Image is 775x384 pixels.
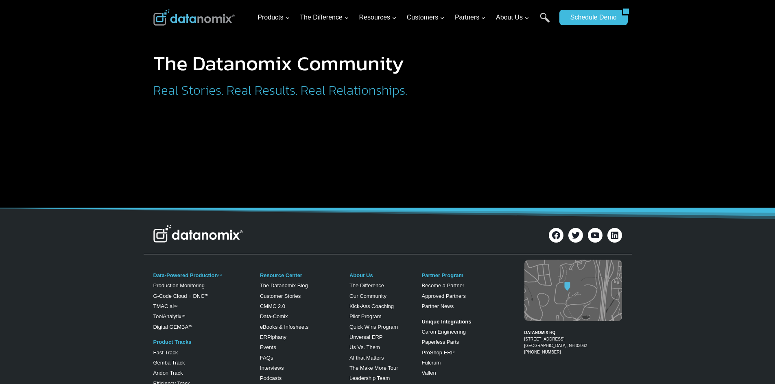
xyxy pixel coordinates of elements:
a: Search [540,13,550,31]
a: Events [260,344,276,350]
sup: TM [174,304,177,307]
a: CMMC 2.0 [260,303,285,309]
span: Customers [407,12,445,23]
a: eBooks & Infosheets [260,324,308,330]
img: Datanomix Logo [153,225,243,243]
a: About Us [349,272,373,278]
a: Us Vs. Them [349,344,380,350]
a: Vallen [421,370,436,376]
a: FAQs [260,355,273,361]
a: Pilot Program [349,313,382,319]
a: Paperless Parts [421,339,459,345]
strong: DATANOMIX HQ [524,330,556,335]
a: Partner Program [421,272,463,278]
a: Andon Track [153,370,183,376]
span: Products [258,12,290,23]
a: G-Code Cloud + DNCTM [153,293,208,299]
a: ProShop ERP [421,349,454,356]
a: Our Community [349,293,386,299]
span: Resources [359,12,397,23]
a: Quick Wins Program [349,324,398,330]
a: Caron Engineering [421,329,465,335]
a: TMAC aiTM [153,303,178,309]
a: Schedule Demo [559,10,622,25]
a: The Make More Tour [349,365,398,371]
span: About Us [496,12,529,23]
a: Resource Center [260,272,302,278]
nav: Primary Navigation [254,4,555,31]
a: Production Monitoring [153,282,205,289]
h1: The Datanomix Community [153,53,475,74]
a: Unversal ERP [349,334,383,340]
span: Partners [455,12,486,23]
a: Become a Partner [421,282,464,289]
a: Customer Stories [260,293,301,299]
img: Datanomix map image [524,260,622,321]
a: The Datanomix Blog [260,282,308,289]
sup: TM [188,325,192,328]
a: Data-Comix [260,313,288,319]
a: Product Tracks [153,339,192,345]
img: Datanomix [153,9,235,26]
a: Kick-Ass Coaching [349,303,394,309]
a: Fast Track [153,349,178,356]
a: Partner News [421,303,454,309]
sup: TM [205,294,208,297]
a: Data-Powered Production [153,272,218,278]
a: Fulcrum [421,360,441,366]
a: The Difference [349,282,384,289]
a: ERPiphany [260,334,286,340]
a: Podcasts [260,375,282,381]
a: ToolAnalytix [153,313,181,319]
a: TM [218,273,221,276]
a: [STREET_ADDRESS][GEOGRAPHIC_DATA], NH 03062 [524,337,587,348]
a: AI that Matters [349,355,384,361]
a: Gemba Track [153,360,185,366]
strong: Unique Integrations [421,319,471,325]
a: TM [181,315,185,317]
a: Leadership Team [349,375,390,381]
a: Interviews [260,365,284,371]
a: Digital GEMBATM [153,324,192,330]
figcaption: [PHONE_NUMBER] [524,323,622,356]
a: Approved Partners [421,293,465,299]
span: The Difference [300,12,349,23]
h2: Real Stories. Real Results. Real Relationships. [153,84,475,97]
